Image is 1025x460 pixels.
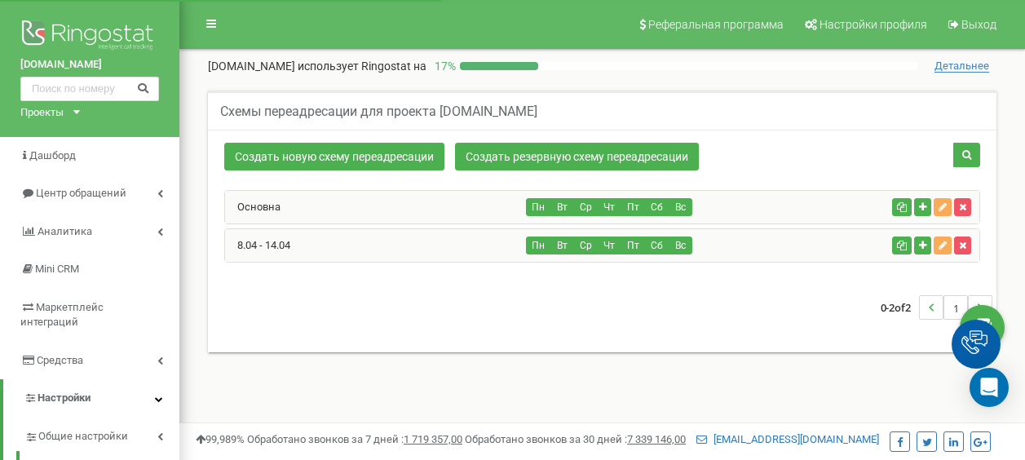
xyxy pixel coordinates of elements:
[225,201,281,213] a: Основна
[220,104,537,119] h5: Схемы переадресации для проекта [DOMAIN_NAME]
[943,295,968,320] li: 1
[970,368,1009,407] div: Open Intercom Messenger
[961,18,996,31] span: Выход
[550,237,574,254] button: Вт
[526,198,550,216] button: Пн
[426,58,460,74] p: 17 %
[225,239,290,251] a: 8.04 - 14.04
[36,187,126,199] span: Центр обращений
[37,354,83,366] span: Средства
[20,77,159,101] input: Поиск по номеру
[455,143,699,170] a: Создать резервную схему переадресации
[526,237,550,254] button: Пн
[224,143,444,170] a: Создать новую схему переадресации
[881,279,992,336] nav: ...
[644,198,669,216] button: Сб
[696,433,879,445] a: [EMAIL_ADDRESS][DOMAIN_NAME]
[465,433,686,445] span: Обработано звонков за 30 дней :
[668,237,692,254] button: Вс
[597,237,621,254] button: Чт
[648,18,784,31] span: Реферальная программа
[38,391,91,404] span: Настройки
[38,429,128,445] span: Общие настройки
[38,225,92,237] span: Аналитика
[35,263,79,275] span: Mini CRM
[621,237,645,254] button: Пт
[597,198,621,216] button: Чт
[550,198,574,216] button: Вт
[644,237,669,254] button: Сб
[3,379,179,418] a: Настройки
[247,433,462,445] span: Обработано звонков за 7 дней :
[621,198,645,216] button: Пт
[934,60,989,73] span: Детальнее
[196,433,245,445] span: 99,989%
[627,433,686,445] u: 7 339 146,00
[24,418,179,451] a: Общие настройки
[895,300,905,315] span: of
[573,237,598,254] button: Ср
[668,198,692,216] button: Вс
[404,433,462,445] u: 1 719 357,00
[29,149,76,161] span: Дашборд
[20,57,159,73] a: [DOMAIN_NAME]
[20,16,159,57] img: Ringostat logo
[820,18,927,31] span: Настройки профиля
[208,58,426,74] p: [DOMAIN_NAME]
[20,301,104,329] span: Маркетплейс интеграций
[953,143,980,167] button: Поиск схемы переадресации
[298,60,426,73] span: использует Ringostat на
[573,198,598,216] button: Ср
[881,295,919,320] span: 0-2 2
[20,105,64,121] div: Проекты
